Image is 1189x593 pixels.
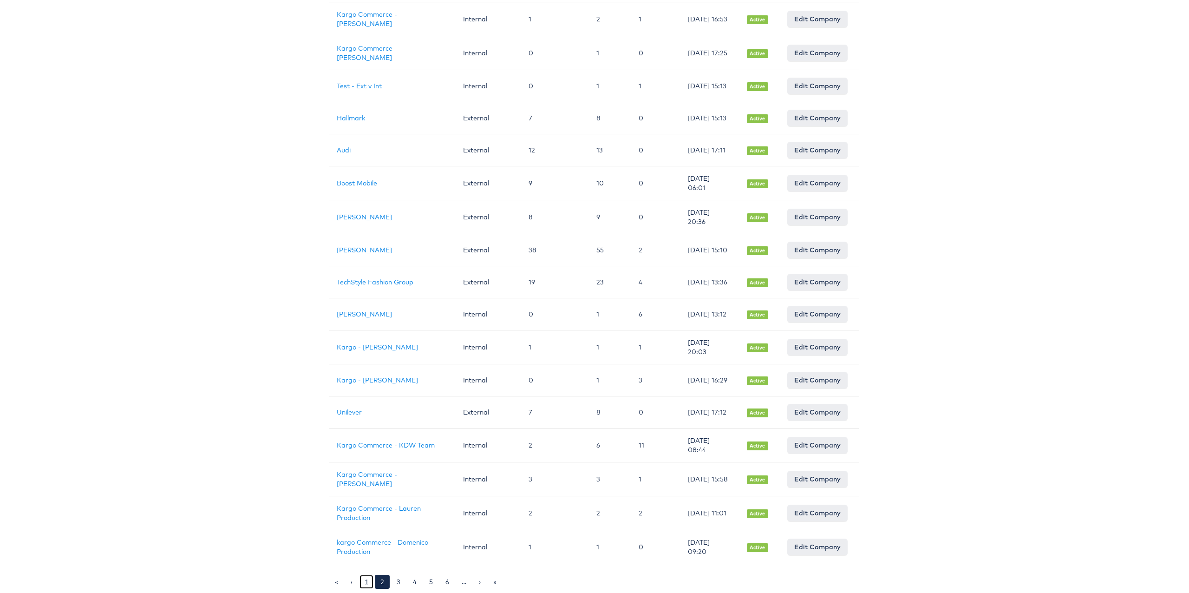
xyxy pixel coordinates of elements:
td: Internal [456,70,521,102]
span: Active [747,213,768,222]
td: [DATE] 13:12 [680,298,739,330]
td: External [456,396,521,428]
td: [DATE] 17:11 [680,134,739,166]
td: 1 [589,70,631,102]
td: [DATE] 08:44 [680,428,739,462]
td: [DATE] 15:13 [680,102,739,134]
td: 1 [589,330,631,364]
td: External [456,134,521,166]
td: 6 [589,428,631,462]
td: 8 [521,200,589,234]
a: Unilever [337,408,362,416]
a: Kargo Commerce - [PERSON_NAME] [337,44,397,62]
td: 1 [521,330,589,364]
td: External [456,102,521,134]
a: Edit Company [787,142,848,158]
td: 0 [631,396,680,428]
a: Edit Company [787,539,848,555]
td: [DATE] 15:10 [680,234,739,266]
td: [DATE] 16:53 [680,2,739,36]
td: 10 [589,166,631,200]
a: Edit Company [787,110,848,126]
a: [PERSON_NAME] [337,213,392,221]
td: [DATE] 09:20 [680,530,739,564]
td: [DATE] 17:12 [680,396,739,428]
a: Edit Company [787,471,848,488]
td: 55 [589,234,631,266]
td: 9 [521,166,589,200]
td: 9 [589,200,631,234]
td: External [456,266,521,298]
a: kargo Commerce - Domenico Production [337,538,428,556]
td: 0 [631,530,680,564]
td: 0 [521,36,589,70]
td: 3 [589,462,631,496]
td: 1 [631,462,680,496]
a: Edit Company [787,175,848,191]
td: Internal [456,330,521,364]
td: 8 [589,396,631,428]
td: Internal [456,530,521,564]
a: Edit Company [787,45,848,61]
td: 1 [589,36,631,70]
td: 1 [631,330,680,364]
td: 1 [631,2,680,36]
span: Active [747,543,768,552]
td: 6 [631,298,680,330]
td: 1 [521,2,589,36]
span: Active [747,179,768,188]
span: Active [747,246,768,255]
a: Kargo Commerce - [PERSON_NAME] [337,10,397,28]
td: [DATE] 15:58 [680,462,739,496]
span: Active [747,409,768,417]
td: 2 [631,496,680,530]
td: Internal [456,428,521,462]
td: Internal [456,364,521,396]
td: Internal [456,2,521,36]
a: Edit Company [787,78,848,94]
td: [DATE] 20:36 [680,200,739,234]
td: External [456,166,521,200]
td: 0 [521,298,589,330]
a: Kargo - [PERSON_NAME] [337,343,418,351]
span: Active [747,146,768,155]
td: 8 [589,102,631,134]
td: 19 [521,266,589,298]
span: Active [747,509,768,518]
a: Test - Ext v Int [337,82,382,90]
td: 7 [521,396,589,428]
span: Active [747,376,768,385]
span: Active [747,343,768,352]
span: Active [747,278,768,287]
td: 3 [631,364,680,396]
td: [DATE] 16:29 [680,364,739,396]
a: Edit Company [787,242,848,258]
td: 0 [631,200,680,234]
td: 1 [589,364,631,396]
a: [PERSON_NAME] [337,310,392,318]
a: 4 [407,575,422,589]
a: Edit Company [787,11,848,27]
td: 1 [589,530,631,564]
td: [DATE] 15:13 [680,70,739,102]
a: Hallmark [337,114,365,122]
span: Active [747,310,768,319]
td: 12 [521,134,589,166]
a: 5 [424,575,438,589]
td: 13 [589,134,631,166]
a: Edit Company [787,372,848,389]
td: 2 [589,2,631,36]
span: Active [747,15,768,24]
a: Edit Company [787,404,848,421]
td: 1 [631,70,680,102]
td: [DATE] 17:25 [680,36,739,70]
a: › [473,575,486,589]
span: Active [747,82,768,91]
td: 4 [631,266,680,298]
td: 23 [589,266,631,298]
a: Edit Company [787,505,848,521]
td: 2 [521,496,589,530]
span: Active [747,114,768,123]
span: Active [747,49,768,58]
td: 3 [521,462,589,496]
